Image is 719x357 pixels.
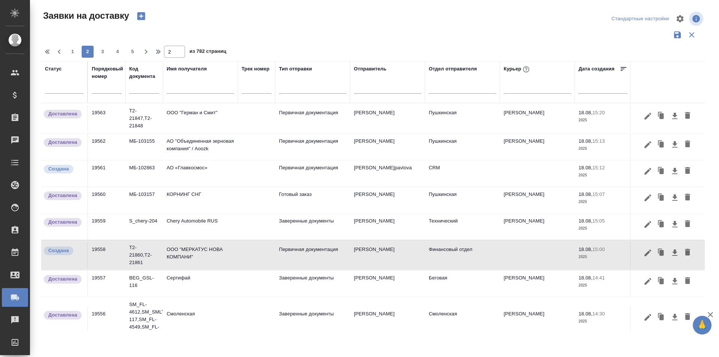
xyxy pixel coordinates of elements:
[641,164,654,178] button: Редактировать
[641,310,654,324] button: Редактировать
[668,191,681,205] button: Скачать
[350,214,425,240] td: [PERSON_NAME]
[592,110,605,115] p: 15:20
[163,134,238,160] td: АО "Объединенная зерновая компания" / Aoozk
[88,105,125,131] td: 19563
[668,109,681,123] button: Скачать
[48,218,77,226] p: Доставлена
[429,65,477,73] div: Отдел отправителя
[641,191,654,205] button: Редактировать
[163,242,238,268] td: ООО "МЕРКАТУС НОВА КОМПАНИ"
[592,275,605,281] p: 14:41
[579,65,615,73] div: Дата создания
[681,246,694,260] button: Удалить
[45,65,62,73] div: Статус
[654,246,668,260] button: Клонировать
[500,270,575,297] td: [PERSON_NAME]
[500,134,575,160] td: [PERSON_NAME]
[681,217,694,232] button: Удалить
[641,137,654,152] button: Редактировать
[163,187,238,213] td: КОРНИНГ СНГ
[579,117,627,124] p: 2025
[189,47,226,58] span: из 782 страниц
[43,109,84,119] div: Документы доставлены, фактическая дата доставки проставиться автоматически
[350,242,425,268] td: [PERSON_NAME]
[48,110,77,118] p: Доставлена
[43,137,84,148] div: Документы доставлены, фактическая дата доставки проставиться автоматически
[125,187,163,213] td: МБ-103157
[685,28,699,42] button: Сбросить фильтры
[354,65,386,73] div: Отправитель
[350,187,425,213] td: [PERSON_NAME]
[668,274,681,288] button: Скачать
[43,274,84,284] div: Документы доставлены, фактическая дата доставки проставиться автоматически
[641,217,654,232] button: Редактировать
[668,137,681,152] button: Скачать
[163,306,238,333] td: Смоленская
[579,110,592,115] p: 18.08,
[163,105,238,131] td: ООО "Герман и Смит"
[242,65,270,73] div: Трек номер
[97,48,109,55] span: 3
[641,274,654,288] button: Редактировать
[500,306,575,333] td: [PERSON_NAME]
[654,109,668,123] button: Клонировать
[592,191,605,197] p: 15:07
[592,311,605,317] p: 14:30
[132,10,150,22] button: Создать
[579,198,627,206] p: 2025
[579,246,592,252] p: 18.08,
[48,247,69,254] p: Создана
[425,242,500,268] td: Финансовый отдел
[275,214,350,240] td: Заверенные документы
[125,240,163,270] td: Т2-21860,Т2-21861
[350,160,425,187] td: [PERSON_NAME]pavlova
[163,214,238,240] td: Chery Automobile RUS
[654,137,668,152] button: Клонировать
[112,48,124,55] span: 4
[425,187,500,213] td: Пушкинская
[500,105,575,131] td: [PERSON_NAME]
[43,164,84,174] div: Новая заявка, еще не передана в работу
[425,134,500,160] td: Пушкинская
[48,139,77,146] p: Доставлена
[48,275,77,283] p: Доставлена
[125,270,163,297] td: BEG_GSL-116
[97,46,109,58] button: 3
[425,270,500,297] td: Беговая
[41,10,129,22] span: Заявки на доставку
[681,310,694,324] button: Удалить
[579,275,592,281] p: 18.08,
[350,105,425,131] td: [PERSON_NAME]
[668,217,681,232] button: Скачать
[579,165,592,170] p: 18.08,
[125,160,163,187] td: МБ-102863
[350,270,425,297] td: [PERSON_NAME]
[668,164,681,178] button: Скачать
[112,46,124,58] button: 4
[668,310,681,324] button: Скачать
[275,306,350,333] td: Заверенные документы
[654,217,668,232] button: Клонировать
[671,10,689,28] span: Настроить таблицу
[275,270,350,297] td: Заверенные документы
[43,191,84,201] div: Документы доставлены, фактическая дата доставки проставиться автоматически
[67,46,79,58] button: 1
[579,138,592,144] p: 18.08,
[592,138,605,144] p: 15:13
[48,192,77,199] p: Доставлена
[579,218,592,224] p: 18.08,
[425,160,500,187] td: CRM
[127,46,139,58] button: 5
[696,317,709,333] span: 🙏
[592,246,605,252] p: 15:00
[88,306,125,333] td: 19556
[689,12,705,26] span: Посмотреть информацию
[500,187,575,213] td: [PERSON_NAME]
[504,64,531,74] div: Курьер
[67,48,79,55] span: 1
[681,137,694,152] button: Удалить
[275,187,350,213] td: Готовый заказ
[88,270,125,297] td: 19557
[275,105,350,131] td: Первичная документация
